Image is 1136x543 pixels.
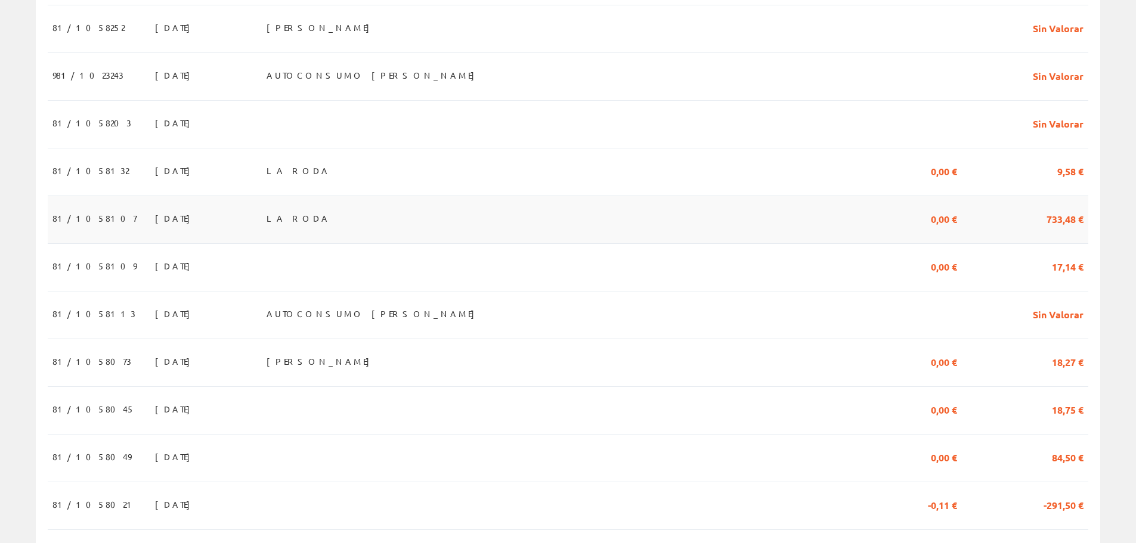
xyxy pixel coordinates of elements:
[1033,303,1084,324] span: Sin Valorar
[1047,208,1084,228] span: 733,48 €
[52,351,131,371] span: 81/1058073
[155,208,196,228] span: [DATE]
[1033,17,1084,38] span: Sin Valorar
[1057,160,1084,181] span: 9,58 €
[155,65,196,85] span: [DATE]
[1052,446,1084,467] span: 84,50 €
[52,494,137,514] span: 81/1058021
[155,160,196,181] span: [DATE]
[155,351,196,371] span: [DATE]
[931,160,957,181] span: 0,00 €
[1052,399,1084,419] span: 18,75 €
[931,256,957,276] span: 0,00 €
[931,446,957,467] span: 0,00 €
[52,208,137,228] span: 81/1058107
[267,208,330,228] span: LA RODA
[928,494,957,514] span: -0,11 €
[1044,494,1084,514] span: -291,50 €
[155,446,196,467] span: [DATE]
[155,256,196,276] span: [DATE]
[52,256,137,276] span: 81/1058109
[1033,113,1084,133] span: Sin Valorar
[52,17,125,38] span: 81/1058252
[931,208,957,228] span: 0,00 €
[267,17,376,38] span: [PERSON_NAME]
[267,303,481,324] span: AUTOCONSUMO [PERSON_NAME]
[1033,65,1084,85] span: Sin Valorar
[155,303,196,324] span: [DATE]
[1052,351,1084,371] span: 18,27 €
[267,160,330,181] span: LA RODA
[267,351,376,371] span: [PERSON_NAME]
[1052,256,1084,276] span: 17,14 €
[155,113,196,133] span: [DATE]
[155,17,196,38] span: [DATE]
[155,399,196,419] span: [DATE]
[267,65,481,85] span: AUTOCONSUMO [PERSON_NAME]
[52,65,123,85] span: 981/1023243
[52,160,129,181] span: 81/1058132
[52,446,131,467] span: 81/1058049
[155,494,196,514] span: [DATE]
[931,351,957,371] span: 0,00 €
[931,399,957,419] span: 0,00 €
[52,303,135,324] span: 81/1058113
[52,113,131,133] span: 81/1058203
[52,399,135,419] span: 81/1058045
